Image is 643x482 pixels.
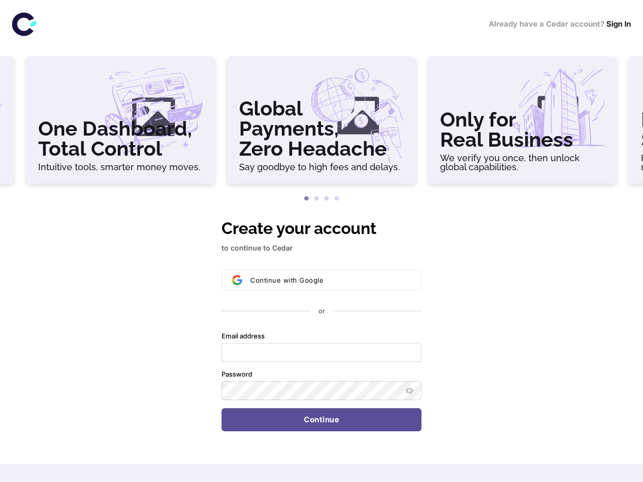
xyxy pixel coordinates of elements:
h6: Say goodbye to high fees and delays. [239,163,404,172]
h3: Only for Real Business [440,109,605,150]
button: Show password [403,385,415,397]
button: 1 [301,194,311,204]
button: 4 [332,194,342,204]
p: or [318,307,325,316]
h1: Create your account [222,216,421,240]
p: to continue to Cedar [222,243,421,254]
button: Continue [222,408,421,431]
button: 2 [311,194,321,204]
button: Sign in with GoogleContinue with Google [222,270,421,291]
h3: Global Payments, Zero Headache [239,98,404,159]
a: Sign In [606,19,631,29]
button: 3 [321,194,332,204]
label: Email address [222,332,265,341]
h6: We verify you once, then unlock global capabilities. [440,154,605,172]
img: Sign in with Google [232,275,242,285]
h6: Intuitive tools, smarter money moves. [38,163,203,172]
label: Password [222,370,252,379]
span: Continue with Google [250,276,324,284]
h3: One Dashboard, Total Control [38,118,203,159]
h6: Already have a Cedar account? [489,19,631,30]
